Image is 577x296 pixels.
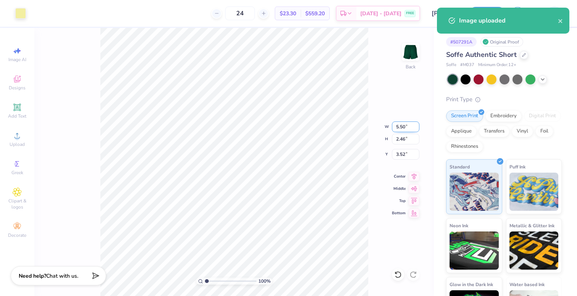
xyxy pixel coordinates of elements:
[485,110,522,122] div: Embroidery
[392,198,406,204] span: Top
[446,62,456,68] span: Soffe
[446,110,483,122] div: Screen Print
[450,173,499,211] img: Standard
[446,50,517,59] span: Soffe Authentic Short
[460,62,474,68] span: # M037
[426,6,463,21] input: Untitled Design
[406,11,414,16] span: FREE
[450,231,499,270] img: Neon Ink
[280,10,296,18] span: $23.30
[258,278,271,285] span: 100 %
[512,126,533,137] div: Vinyl
[392,174,406,179] span: Center
[450,222,468,230] span: Neon Ink
[450,163,470,171] span: Standard
[9,85,26,91] span: Designs
[8,232,26,238] span: Decorate
[479,126,509,137] div: Transfers
[509,280,545,288] span: Water based Ink
[509,173,559,211] img: Puff Ink
[10,141,25,147] span: Upload
[392,210,406,216] span: Bottom
[225,6,255,20] input: – –
[478,62,516,68] span: Minimum Order: 12 +
[446,141,483,152] div: Rhinestones
[360,10,401,18] span: [DATE] - [DATE]
[535,126,553,137] div: Foil
[446,95,562,104] div: Print Type
[524,110,561,122] div: Digital Print
[8,57,26,63] span: Image AI
[459,16,558,25] div: Image uploaded
[11,170,23,176] span: Greek
[446,126,477,137] div: Applique
[403,44,418,60] img: Back
[446,37,477,47] div: # 507291A
[392,186,406,191] span: Middle
[406,63,416,70] div: Back
[450,280,493,288] span: Glow in the Dark Ink
[19,272,46,280] strong: Need help?
[46,272,78,280] span: Chat with us.
[509,231,559,270] img: Metallic & Glitter Ink
[8,113,26,119] span: Add Text
[480,37,523,47] div: Original Proof
[305,10,325,18] span: $559.20
[4,198,31,210] span: Clipart & logos
[509,163,525,171] span: Puff Ink
[558,16,563,25] button: close
[509,222,554,230] span: Metallic & Glitter Ink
